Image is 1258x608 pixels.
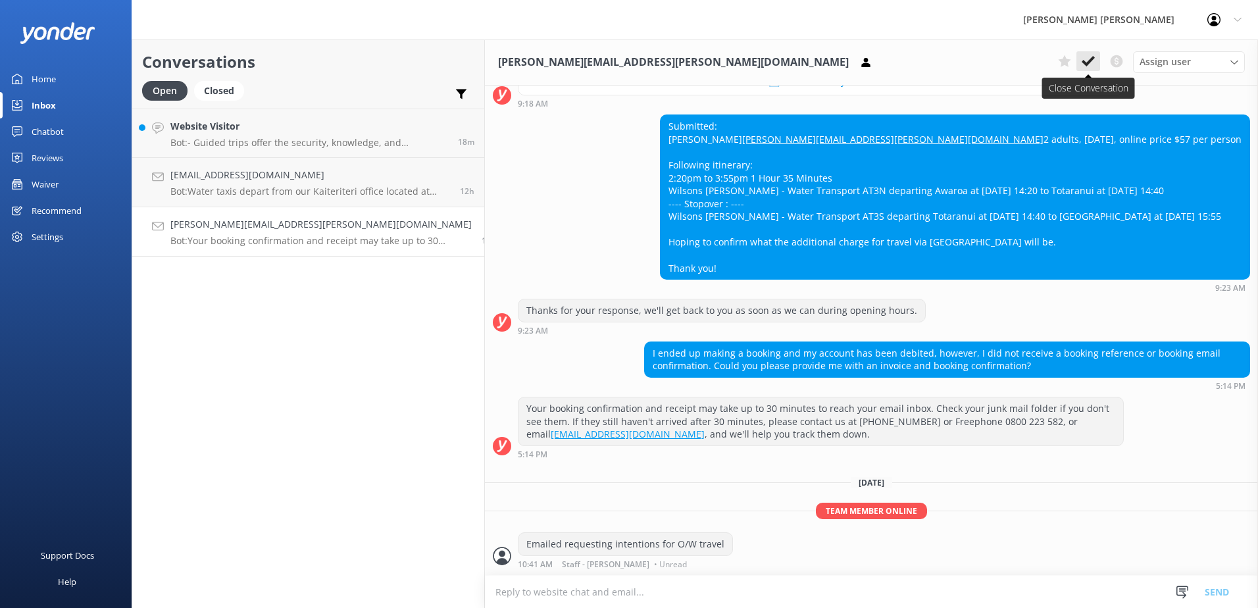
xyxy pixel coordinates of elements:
div: I ended up making a booking and my account has been debited, however, I did not receive a booking... [645,342,1249,377]
h4: [PERSON_NAME][EMAIL_ADDRESS][PERSON_NAME][DOMAIN_NAME] [170,217,472,232]
span: Sep 16 2025 05:14pm (UTC +12:00) Pacific/Auckland [482,235,491,246]
div: Sep 18 2025 10:41am (UTC +12:00) Pacific/Auckland [518,559,733,569]
div: Your booking confirmation and receipt may take up to 30 minutes to reach your email inbox. Check ... [518,397,1123,445]
div: Inbox [32,92,56,118]
div: Sep 16 2025 09:18am (UTC +12:00) Pacific/Auckland [518,99,1124,108]
strong: 9:23 AM [518,327,548,335]
div: Thanks for your response, we'll get back to you as soon as we can during opening hours. [518,299,925,322]
div: Sep 16 2025 09:23am (UTC +12:00) Pacific/Auckland [518,326,926,335]
p: Bot: Your booking confirmation and receipt may take up to 30 minutes to reach your email inbox. C... [170,235,472,247]
span: • Unread [654,561,687,569]
h4: [EMAIL_ADDRESS][DOMAIN_NAME] [170,168,450,182]
h4: Website Visitor [170,119,448,134]
strong: 9:23 AM [1215,284,1245,292]
p: Bot: - Guided trips offer the security, knowledge, and experience of professional guides, with ad... [170,137,448,149]
div: Chatbot [32,118,64,145]
div: Emailed requesting intentions for O/W travel [518,533,732,555]
span: Sep 18 2025 10:23am (UTC +12:00) Pacific/Auckland [458,136,474,147]
a: [EMAIL_ADDRESS][DOMAIN_NAME]Bot:Water taxis depart from our Kaiteriteri office located at [STREET... [132,158,484,207]
div: Waiver [32,171,59,197]
span: [DATE] [851,477,892,488]
a: [PERSON_NAME][EMAIL_ADDRESS][PERSON_NAME][DOMAIN_NAME] [742,133,1044,145]
p: Bot: Water taxis depart from our Kaiteriteri office located at [STREET_ADDRESS][PERSON_NAME]. [170,186,450,197]
strong: 5:14 PM [518,451,547,459]
div: Support Docs [41,542,94,569]
a: [EMAIL_ADDRESS][DOMAIN_NAME] [551,428,705,440]
div: Open [142,81,188,101]
div: Submitted: [PERSON_NAME] 2 adults, [DATE], online price $57 per person Following itinerary: 2:20p... [661,115,1249,279]
strong: 9:18 AM [518,100,548,108]
div: Sep 16 2025 05:14pm (UTC +12:00) Pacific/Auckland [644,381,1250,390]
div: Assign User [1133,51,1245,72]
span: Team member online [816,503,927,519]
a: Open [142,83,194,97]
div: Recommend [32,197,82,224]
div: Reviews [32,145,63,171]
div: Sep 16 2025 05:14pm (UTC +12:00) Pacific/Auckland [518,449,1124,459]
a: Website VisitorBot:- Guided trips offer the security, knowledge, and experience of professional g... [132,109,484,158]
div: Settings [32,224,63,250]
div: Sep 16 2025 09:23am (UTC +12:00) Pacific/Auckland [660,283,1250,292]
span: Assign user [1140,55,1191,69]
a: Closed [194,83,251,97]
strong: 10:41 AM [518,561,553,569]
h2: Conversations [142,49,474,74]
a: [PERSON_NAME][EMAIL_ADDRESS][PERSON_NAME][DOMAIN_NAME]Bot:Your booking confirmation and receipt m... [132,207,484,257]
div: Help [58,569,76,595]
div: Home [32,66,56,92]
h3: [PERSON_NAME][EMAIL_ADDRESS][PERSON_NAME][DOMAIN_NAME] [498,54,849,71]
div: Closed [194,81,244,101]
strong: 5:14 PM [1216,382,1245,390]
img: yonder-white-logo.png [20,22,95,44]
span: Staff - [PERSON_NAME] [562,561,649,569]
span: Sep 17 2025 09:48pm (UTC +12:00) Pacific/Auckland [460,186,474,197]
